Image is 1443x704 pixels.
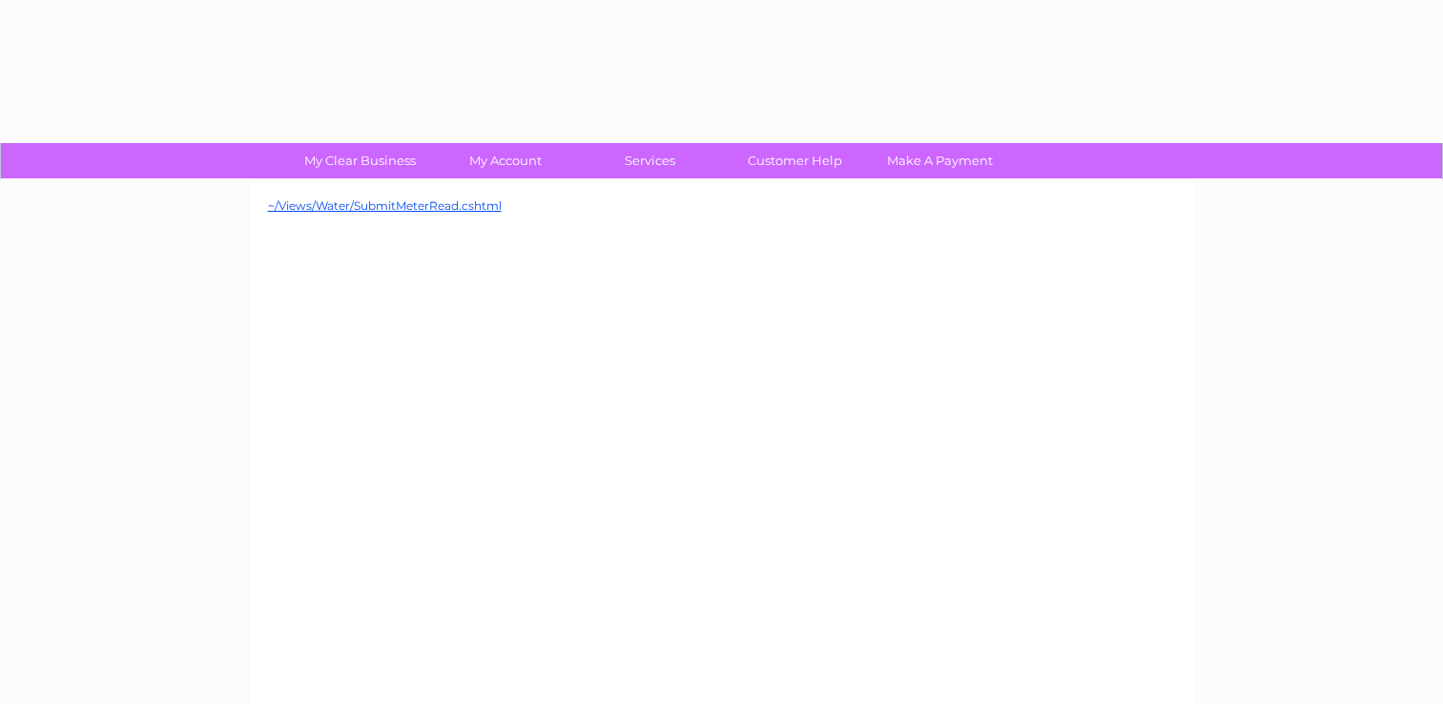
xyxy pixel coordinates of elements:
[716,143,874,178] a: Customer Help
[281,143,439,178] a: My Clear Business
[426,143,584,178] a: My Account
[268,198,502,213] a: ~/Views/Water/SubmitMeterRead.cshtml
[571,143,729,178] a: Services
[861,143,1019,178] a: Make A Payment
